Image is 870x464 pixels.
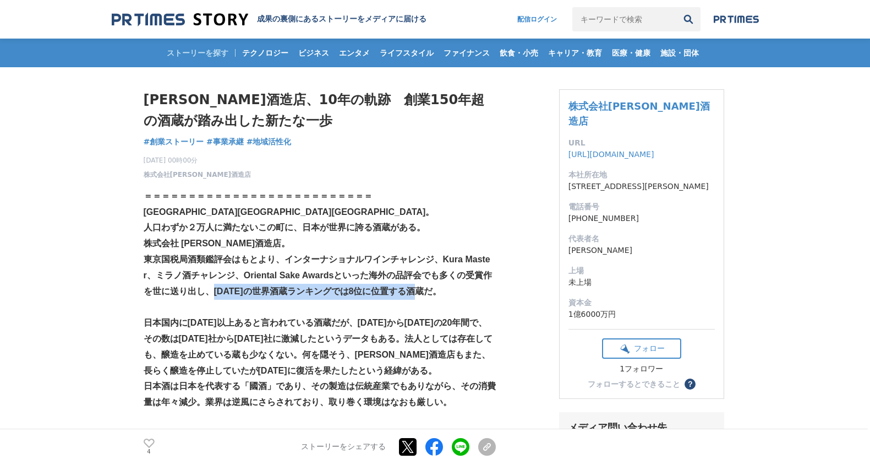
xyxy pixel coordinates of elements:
dd: [PHONE_NUMBER] [568,213,715,224]
a: ビジネス [294,39,333,67]
span: #事業承継 [206,137,244,147]
h1: [PERSON_NAME]酒造店、10年の軌跡 創業150年超の酒蔵が踏み出した新たな一歩 [144,89,496,132]
dd: 1億6000万円 [568,309,715,320]
a: 成果の裏側にあるストーリーをメディアに届ける 成果の裏側にあるストーリーをメディアに届ける [112,12,426,27]
span: 飲食・小売 [495,48,543,58]
strong: [GEOGRAPHIC_DATA][GEOGRAPHIC_DATA][GEOGRAPHIC_DATA]。 [144,207,435,217]
a: ライフスタイル [375,39,438,67]
span: エンタメ [335,48,374,58]
dt: 電話番号 [568,201,715,213]
span: ？ [686,380,694,388]
dt: URL [568,137,715,149]
button: ？ [685,379,696,390]
a: 施設・団体 [656,39,703,67]
dt: 代表者名 [568,233,715,245]
strong: ＝＝＝＝＝＝＝＝＝＝＝＝＝＝＝＝＝＝＝＝＝＝＝＝＝＝ [144,191,373,201]
h2: 成果の裏側にあるストーリーをメディアに届ける [257,14,426,24]
a: 配信ログイン [506,7,568,31]
strong: 日本国内に[DATE]以上あると言われている酒蔵だが、[DATE]から[DATE]の20年間で、その数は[DATE]社から[DATE]社に激減したというデータもある。法人としては存在しても、醸造... [144,318,493,375]
a: #地域活性化 [247,136,292,148]
span: ビジネス [294,48,333,58]
a: テクノロジー [238,39,293,67]
img: 成果の裏側にあるストーリーをメディアに届ける [112,12,248,27]
div: 1フォロワー [602,364,681,374]
span: テクノロジー [238,48,293,58]
dd: [STREET_ADDRESS][PERSON_NAME] [568,181,715,192]
a: 株式会社[PERSON_NAME]酒造店 [568,100,710,127]
div: メディア問い合わせ先 [568,421,715,434]
a: #創業ストーリー [144,136,204,148]
a: [URL][DOMAIN_NAME] [568,150,654,159]
span: ライフスタイル [375,48,438,58]
dt: 上場 [568,265,715,277]
p: 4 [144,449,155,455]
a: 医療・健康 [608,39,655,67]
dt: 資本金 [568,297,715,309]
span: #創業ストーリー [144,137,204,147]
img: prtimes [714,15,759,24]
strong: 東京国税局酒類鑑評会はもとより、インターナショナルワインチャレンジ、Kura Master、ミラノ酒チャレンジ、Oriental Sake Awardsといった海外の品評会でも多くの受賞作を世に... [144,255,493,296]
span: #地域活性化 [247,137,292,147]
a: ファイナンス [439,39,494,67]
span: 施設・団体 [656,48,703,58]
input: キーワードで検索 [572,7,676,31]
div: フォローするとできること [588,380,680,388]
strong: 株式会社 [PERSON_NAME]酒造店。 [144,239,291,248]
button: 検索 [676,7,701,31]
strong: 人口わずか２万人に満たないこの町に、日本が世界に誇る酒蔵がある。 [144,223,425,232]
a: #事業承継 [206,136,244,148]
dd: 未上場 [568,277,715,288]
button: フォロー [602,338,681,359]
span: キャリア・教育 [544,48,606,58]
strong: 日本酒は日本を代表する「國酒」であり、その製造は伝統産業でもありながら、その消費量は年々減少。業界は逆風にさらされており、取り巻く環境はなおも厳しい。 [144,381,496,407]
a: 株式会社[PERSON_NAME]酒造店 [144,170,251,180]
span: ファイナンス [439,48,494,58]
dt: 本社所在地 [568,169,715,181]
a: キャリア・教育 [544,39,606,67]
span: [DATE] 00時00分 [144,155,251,165]
span: 医療・健康 [608,48,655,58]
p: ストーリーをシェアする [301,442,386,452]
a: エンタメ [335,39,374,67]
a: 飲食・小売 [495,39,543,67]
dd: [PERSON_NAME] [568,245,715,256]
